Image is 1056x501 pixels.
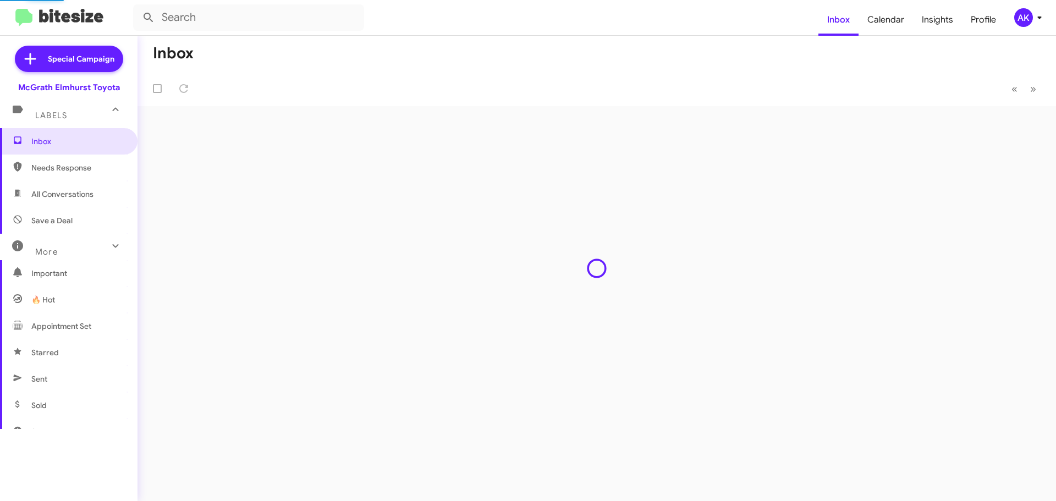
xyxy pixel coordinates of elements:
span: All Conversations [31,189,94,200]
button: AK [1005,8,1044,27]
h1: Inbox [153,45,194,62]
span: Special Campaign [48,53,114,64]
span: Save a Deal [31,215,73,226]
span: » [1030,82,1036,96]
span: Labels [35,111,67,120]
span: Sent [31,373,47,384]
span: Inbox [31,136,125,147]
span: 🔥 Hot [31,294,55,305]
button: Next [1024,78,1043,100]
span: Starred [31,347,59,358]
a: Special Campaign [15,46,123,72]
div: McGrath Elmhurst Toyota [18,82,120,93]
span: More [35,247,58,257]
a: Inbox [818,4,859,36]
span: Important [31,268,125,279]
button: Previous [1005,78,1024,100]
input: Search [133,4,364,31]
span: « [1011,82,1018,96]
a: Profile [962,4,1005,36]
span: Sold Responded [31,426,90,437]
span: Needs Response [31,162,125,173]
nav: Page navigation example [1005,78,1043,100]
span: Appointment Set [31,321,91,332]
a: Insights [913,4,962,36]
a: Calendar [859,4,913,36]
div: AK [1014,8,1033,27]
span: Sold [31,400,47,411]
